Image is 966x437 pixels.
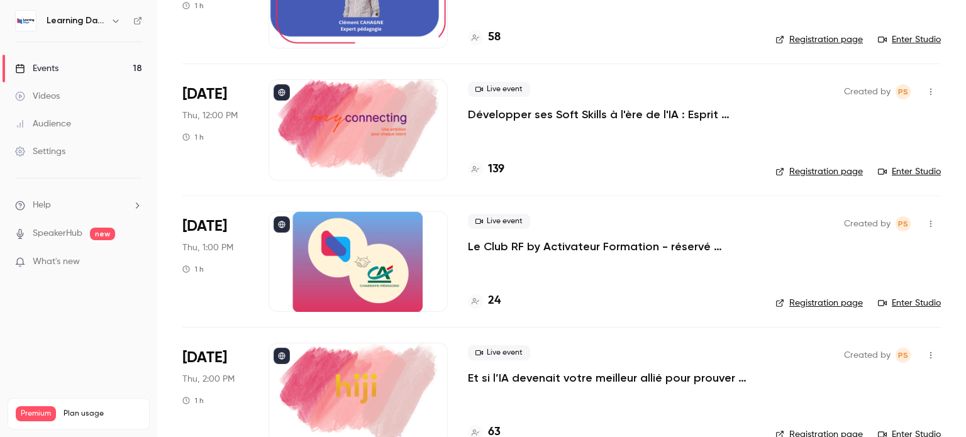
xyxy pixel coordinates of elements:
span: What's new [33,255,80,268]
a: Registration page [775,297,863,309]
div: Settings [15,145,65,158]
span: Thu, 12:00 PM [182,109,238,122]
span: Created by [844,216,891,231]
span: [DATE] [182,84,227,104]
a: Registration page [775,165,863,178]
div: Oct 9 Thu, 1:00 PM (Europe/Paris) [182,211,248,312]
span: PS [898,216,908,231]
span: Help [33,199,51,212]
span: [DATE] [182,216,227,236]
div: Audience [15,118,71,130]
h4: 58 [488,29,501,46]
a: 58 [468,29,501,46]
div: 1 h [182,132,204,142]
img: Learning Days [16,11,36,31]
a: Registration page [775,33,863,46]
span: Prad Selvarajah [896,348,911,363]
a: SpeakerHub [33,227,82,240]
span: Created by [844,348,891,363]
div: Videos [15,90,60,102]
span: Live event [468,214,530,229]
span: Live event [468,345,530,360]
div: 1 h [182,1,204,11]
h6: Learning Days [47,14,106,27]
a: 24 [468,292,501,309]
span: Plan usage [64,409,142,419]
span: [DATE] [182,348,227,368]
span: PS [898,348,908,363]
h4: 24 [488,292,501,309]
a: Enter Studio [878,297,941,309]
span: Premium [16,406,56,421]
span: Prad Selvarajah [896,216,911,231]
a: Développer ses Soft Skills à l'ère de l'IA : Esprit critique & IA [468,107,755,122]
a: Et si l’IA devenait votre meilleur allié pour prouver enfin l’impact de vos formations ? [468,370,755,385]
div: 1 h [182,396,204,406]
span: Prad Selvarajah [896,84,911,99]
span: Thu, 2:00 PM [182,373,235,385]
span: PS [898,84,908,99]
span: Live event [468,82,530,97]
a: Enter Studio [878,33,941,46]
span: Thu, 1:00 PM [182,241,233,254]
div: 1 h [182,264,204,274]
div: Oct 9 Thu, 12:00 PM (Europe/Paris) [182,79,248,180]
a: 139 [468,161,504,178]
li: help-dropdown-opener [15,199,142,212]
span: Created by [844,84,891,99]
span: new [90,228,115,240]
h4: 139 [488,161,504,178]
iframe: Noticeable Trigger [127,257,142,268]
div: Events [15,62,58,75]
a: Enter Studio [878,165,941,178]
a: Le Club RF by Activateur Formation - réservé uniquement aux responsables formation [468,239,755,254]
